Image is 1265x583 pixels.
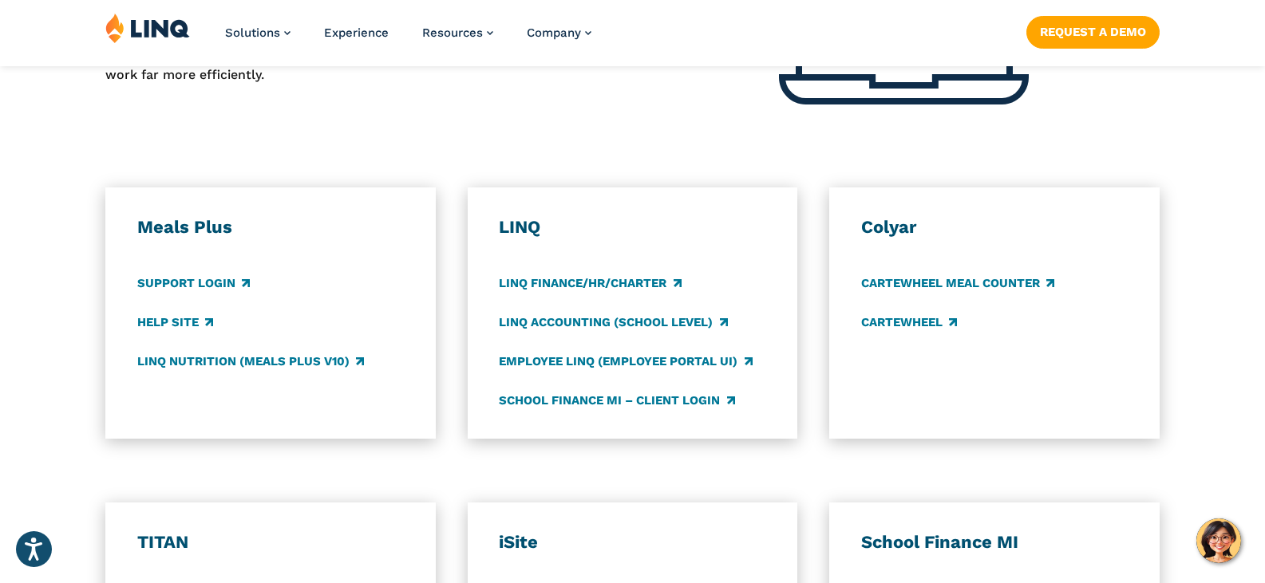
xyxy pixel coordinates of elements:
span: Solutions [225,26,280,40]
span: Resources [422,26,483,40]
a: Experience [324,26,389,40]
h3: TITAN [137,531,404,553]
a: LINQ Accounting (school level) [499,313,727,331]
a: CARTEWHEEL Meal Counter [861,274,1054,292]
button: Hello, have a question? Let’s chat. [1196,518,1241,563]
a: Help Site [137,313,213,331]
a: Solutions [225,26,291,40]
h3: LINQ [499,216,765,238]
a: Request a Demo [1026,16,1160,48]
h3: Meals Plus [137,216,404,238]
a: Resources [422,26,493,40]
a: CARTEWHEEL [861,313,957,331]
h3: iSite [499,531,765,553]
nav: Button Navigation [1026,13,1160,48]
nav: Primary Navigation [225,13,591,65]
a: Support Login [137,274,250,292]
h3: School Finance MI [861,531,1128,553]
a: LINQ Nutrition (Meals Plus v10) [137,353,364,370]
a: Company [527,26,591,40]
a: LINQ Finance/HR/Charter [499,274,681,292]
a: Employee LINQ (Employee Portal UI) [499,353,752,370]
span: Company [527,26,581,40]
a: School Finance MI – Client Login [499,392,734,409]
h3: Colyar [861,216,1128,238]
img: LINQ | K‑12 Software [105,13,190,43]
